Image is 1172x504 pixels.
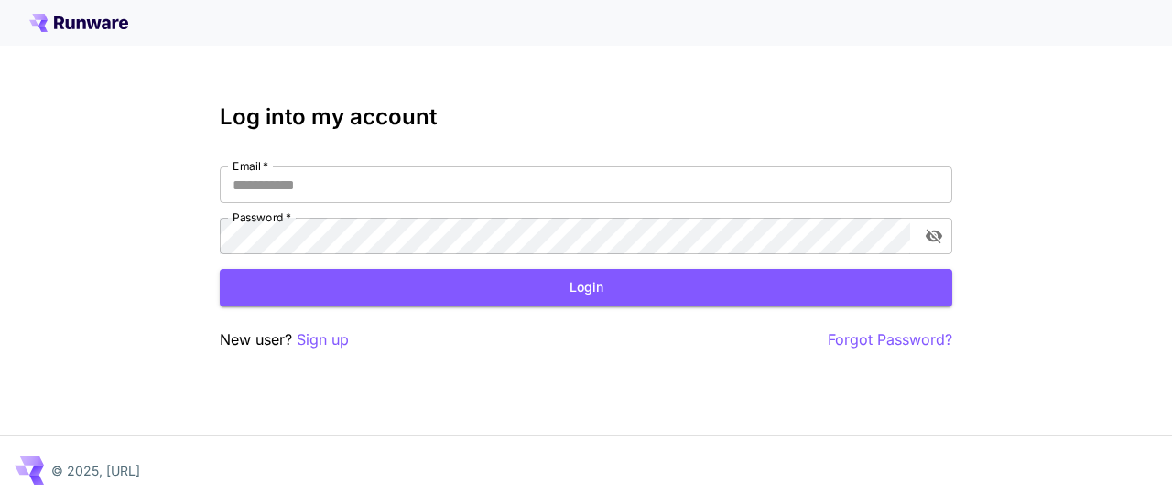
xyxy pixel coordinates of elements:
[220,104,952,130] h3: Log into my account
[220,328,349,351] p: New user?
[828,328,952,351] button: Forgot Password?
[917,220,950,252] button: toggle password visibility
[220,269,952,306] button: Login
[233,158,268,174] label: Email
[233,209,291,225] label: Password
[297,328,349,351] button: Sign up
[51,461,140,480] p: © 2025, [URL]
